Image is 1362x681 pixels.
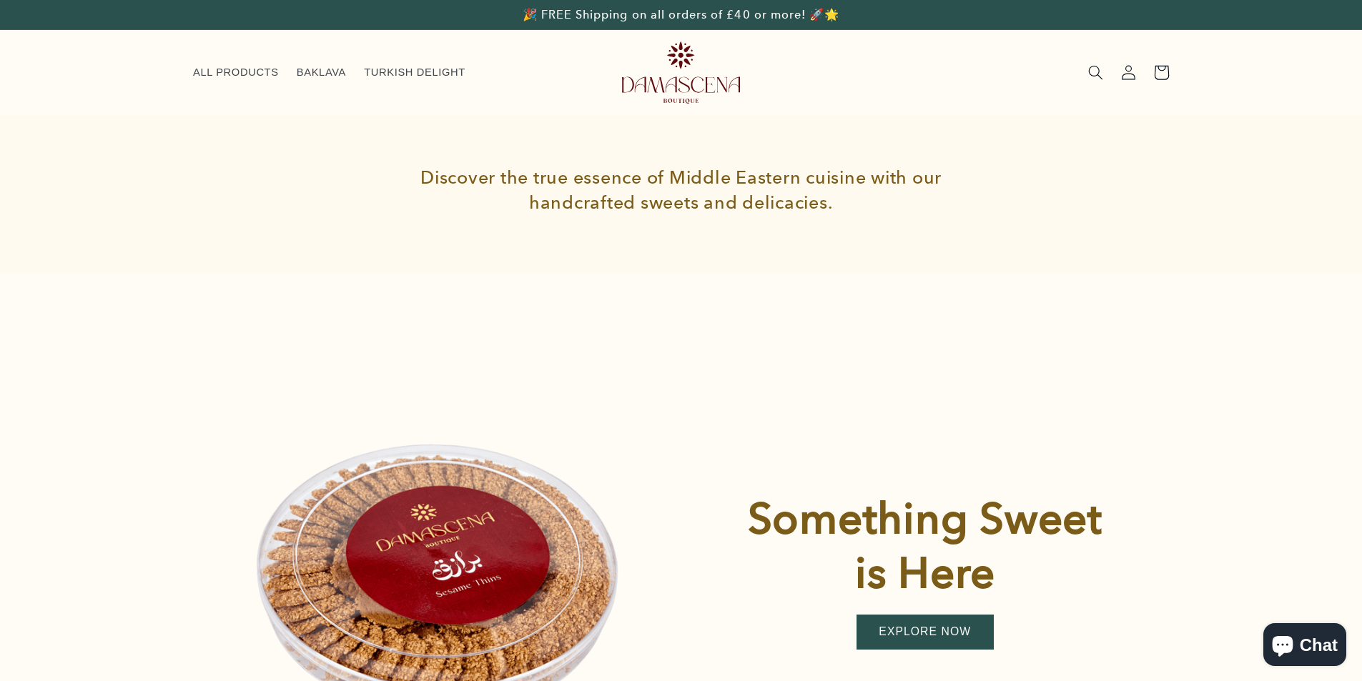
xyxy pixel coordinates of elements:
[297,66,346,79] span: BAKLAVA
[1259,623,1351,670] inbox-online-store-chat: Shopify online store chat
[184,56,287,88] a: ALL PRODUCTS
[193,66,279,79] span: ALL PRODUCTS
[597,36,766,109] a: Damascena Boutique
[364,66,465,79] span: TURKISH DELIGHT
[1079,56,1112,89] summary: Search
[622,41,740,104] img: Damascena Boutique
[857,615,994,650] a: EXPLORE NOW
[287,56,355,88] a: BAKLAVA
[748,492,1102,597] strong: Something Sweet is Here
[523,8,839,21] span: 🎉 FREE Shipping on all orders of £40 or more! 🚀🌟
[355,56,475,88] a: TURKISH DELIGHT
[386,144,976,237] h1: Discover the true essence of Middle Eastern cuisine with our handcrafted sweets and delicacies.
